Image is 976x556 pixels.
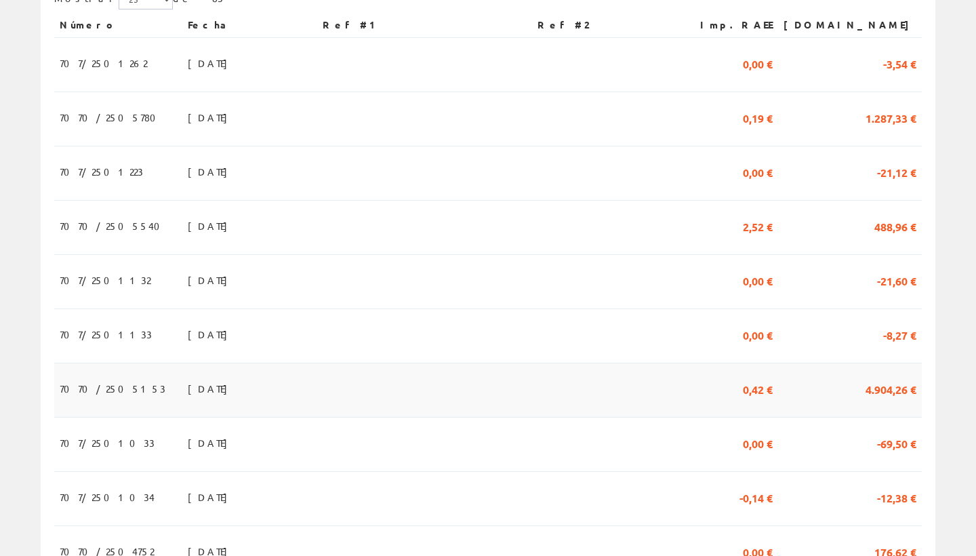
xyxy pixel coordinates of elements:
span: [DATE] [188,52,235,75]
span: 4.904,26 € [866,377,916,400]
span: [DATE] [188,377,235,400]
th: Ref #1 [317,13,531,37]
span: [DATE] [188,106,235,129]
span: -8,27 € [883,323,916,346]
span: [DATE] [188,323,235,346]
span: 0,00 € [743,431,773,454]
span: [DATE] [188,269,235,292]
span: -21,12 € [877,160,916,183]
span: [DATE] [188,214,235,237]
span: 0,00 € [743,52,773,75]
span: -12,38 € [877,485,916,509]
span: 0,19 € [743,106,773,129]
span: -0,14 € [739,485,773,509]
span: 7070/2505540 [60,214,168,237]
span: 488,96 € [874,214,916,237]
span: -3,54 € [883,52,916,75]
th: [DOMAIN_NAME] [778,13,922,37]
span: 1.287,33 € [866,106,916,129]
span: [DATE] [188,485,235,509]
span: 0,00 € [743,269,773,292]
span: 0,00 € [743,160,773,183]
th: Ref #2 [532,13,676,37]
span: 0,42 € [743,377,773,400]
th: Imp.RAEE [676,13,778,37]
span: 707/2501223 [60,160,143,183]
th: Número [54,13,182,37]
span: -21,60 € [877,269,916,292]
span: 2,52 € [743,214,773,237]
span: [DATE] [188,431,235,454]
span: 707/2501034 [60,485,155,509]
span: 0,00 € [743,323,773,346]
span: 707/2501133 [60,323,152,346]
span: 707/2501262 [60,52,147,75]
th: Fecha [182,13,317,37]
span: 7070/2505153 [60,377,165,400]
span: 7070/2505780 [60,106,164,129]
span: [DATE] [188,160,235,183]
span: 707/2501132 [60,269,150,292]
span: 707/2501033 [60,431,155,454]
span: -69,50 € [877,431,916,454]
